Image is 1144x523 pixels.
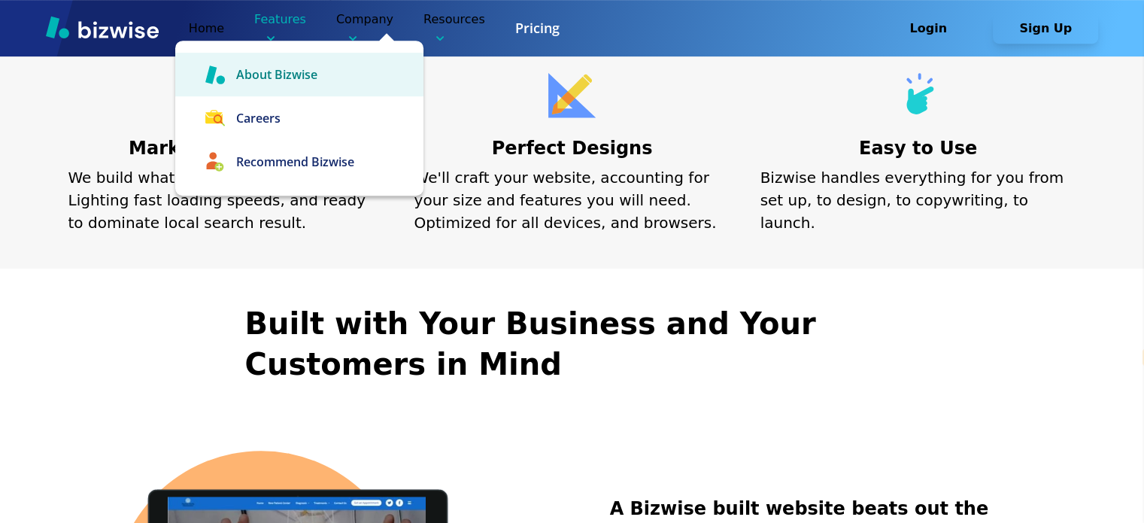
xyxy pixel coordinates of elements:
[548,73,596,118] img: Perfect Designs Icon
[189,21,224,35] a: Home
[760,166,1076,234] p: Bizwise handles everything for you from set up, to design, to copywriting, to launch.
[901,73,936,118] img: Easy to Use Icon
[254,11,306,46] p: Features
[993,14,1098,44] button: Sign Up
[423,11,485,46] p: Resources
[859,136,977,161] h3: Easy to Use
[68,166,384,234] p: We build what your customers need. Lighting fast loading speeds, and ready to dominate local sear...
[175,96,423,140] a: Careers
[993,21,1098,35] a: Sign Up
[245,303,900,385] h2: Built with Your Business and Your Customers in Mind
[46,16,159,38] img: Bizwise Logo
[875,21,993,35] a: Login
[492,136,653,161] h3: Perfect Designs
[336,11,393,46] p: Company
[129,136,323,161] h3: Marketing Machine
[875,14,981,44] button: Login
[515,19,560,38] a: Pricing
[175,140,423,184] a: Recommend Bizwise
[414,166,730,234] p: We'll craft your website, accounting for your size and features you will need. Optimized for all ...
[175,53,423,96] a: About Bizwise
